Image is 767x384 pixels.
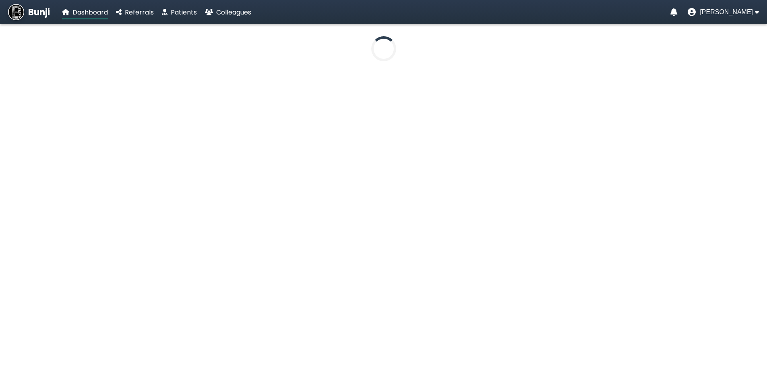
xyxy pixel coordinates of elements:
a: Referrals [116,7,154,17]
span: Bunji [28,6,50,19]
button: User menu [688,8,759,16]
a: Notifications [670,8,678,16]
a: Bunji [8,4,50,20]
span: Dashboard [72,8,108,17]
span: Colleagues [216,8,251,17]
span: [PERSON_NAME] [700,8,753,16]
span: Patients [171,8,197,17]
span: Referrals [125,8,154,17]
a: Dashboard [62,7,108,17]
a: Patients [162,7,197,17]
a: Colleagues [205,7,251,17]
img: Bunji Dental Referral Management [8,4,24,20]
